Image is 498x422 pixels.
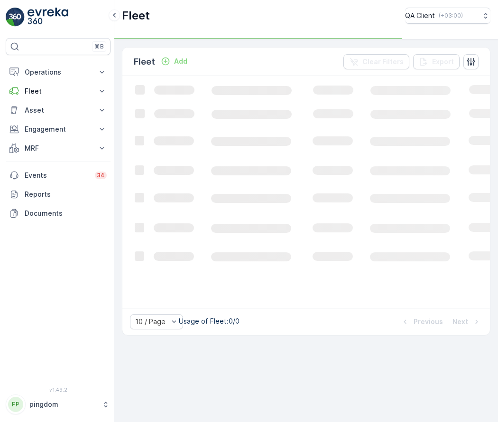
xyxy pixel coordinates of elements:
p: Next [452,317,468,326]
button: Next [452,316,482,327]
p: Events [25,171,89,180]
p: Previous [414,317,443,326]
a: Events34 [6,166,111,185]
p: Export [432,57,454,67]
button: PPpingdom [6,394,111,414]
p: Fleet [25,86,92,96]
button: MRF [6,139,111,158]
button: Clear Filters [343,54,409,69]
button: Previous [399,316,444,327]
button: QA Client(+03:00) [405,8,490,24]
p: ( +03:00 ) [439,12,463,19]
p: 34 [97,172,105,179]
p: Add [174,57,187,66]
img: logo [6,8,25,27]
button: Add [157,56,191,67]
button: Asset [6,101,111,120]
p: Asset [25,105,92,115]
p: Fleet [122,8,150,23]
button: Fleet [6,82,111,101]
button: Export [413,54,460,69]
p: QA Client [405,11,435,20]
div: PP [8,397,23,412]
p: Engagement [25,125,92,134]
p: ⌘B [94,43,104,50]
button: Engagement [6,120,111,139]
p: pingdom [29,400,97,409]
p: MRF [25,144,92,153]
p: Clear Filters [362,57,404,67]
p: Operations [25,67,92,77]
p: Fleet [134,55,155,68]
button: Operations [6,63,111,82]
a: Documents [6,204,111,223]
p: Documents [25,209,107,218]
p: Usage of Fleet : 0/0 [179,316,240,326]
img: logo_light-DOdMpM7g.png [28,8,68,27]
p: Reports [25,190,107,199]
span: v 1.49.2 [6,387,111,393]
a: Reports [6,185,111,204]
